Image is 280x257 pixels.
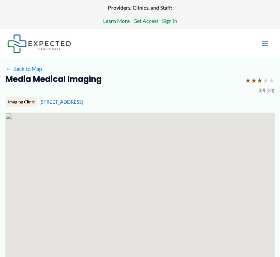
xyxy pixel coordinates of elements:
span: (33) [266,86,274,95]
span: ★ [251,74,257,87]
a: [STREET_ADDRESS] [39,99,83,105]
span: ★ [245,74,251,87]
span: ★ [257,74,263,87]
a: Get Access [133,16,158,26]
span: ★ [269,74,274,87]
span: ★ [263,74,269,87]
div: Imaging Clinic [6,97,37,107]
img: Expected Healthcare Logo - side, dark font, small [7,34,71,53]
span: ← [6,66,12,72]
strong: Providers, Clinics, and Staff: [108,4,172,11]
a: Sign In [162,16,177,26]
span: 3.4 [259,86,265,95]
button: Main menu toggle [257,36,273,51]
a: Learn More [103,16,130,26]
a: ←Back to Map [6,64,42,74]
h2: Media Medical Imaging [6,74,240,85]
